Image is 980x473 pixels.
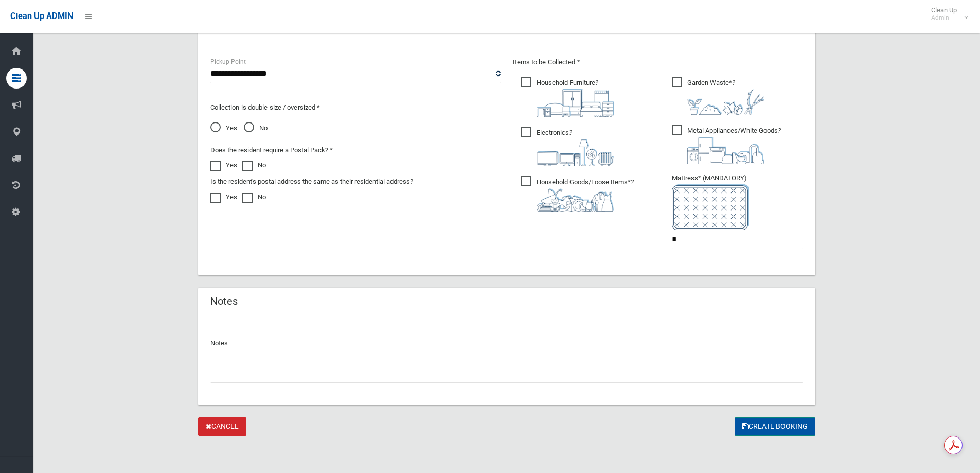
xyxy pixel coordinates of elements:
[672,125,781,164] span: Metal Appliances/White Goods
[521,77,614,117] span: Household Furniture
[198,417,246,436] a: Cancel
[687,127,781,164] i: ?
[687,137,764,164] img: 36c1b0289cb1767239cdd3de9e694f19.png
[210,101,501,114] p: Collection is double size / oversized *
[537,139,614,166] img: 394712a680b73dbc3d2a6a3a7ffe5a07.png
[210,122,237,134] span: Yes
[521,176,634,212] span: Household Goods/Loose Items*
[672,77,764,115] span: Garden Waste*
[537,178,634,212] i: ?
[210,159,237,171] label: Yes
[198,291,250,311] header: Notes
[687,89,764,115] img: 4fd8a5c772b2c999c83690221e5242e0.png
[926,6,967,22] span: Clean Up
[687,79,764,115] i: ?
[672,184,749,230] img: e7408bece873d2c1783593a074e5cb2f.png
[210,191,237,203] label: Yes
[242,159,266,171] label: No
[242,191,266,203] label: No
[735,417,815,436] button: Create Booking
[672,174,803,230] span: Mattress* (MANDATORY)
[537,79,614,117] i: ?
[210,337,803,349] p: Notes
[10,11,73,21] span: Clean Up ADMIN
[513,56,803,68] p: Items to be Collected *
[244,122,268,134] span: No
[537,188,614,212] img: b13cc3517677393f34c0a387616ef184.png
[537,89,614,117] img: aa9efdbe659d29b613fca23ba79d85cb.png
[210,176,413,188] label: Is the resident's postal address the same as their residential address?
[931,14,957,22] small: Admin
[537,129,614,166] i: ?
[521,127,614,166] span: Electronics
[210,144,333,156] label: Does the resident require a Postal Pack? *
